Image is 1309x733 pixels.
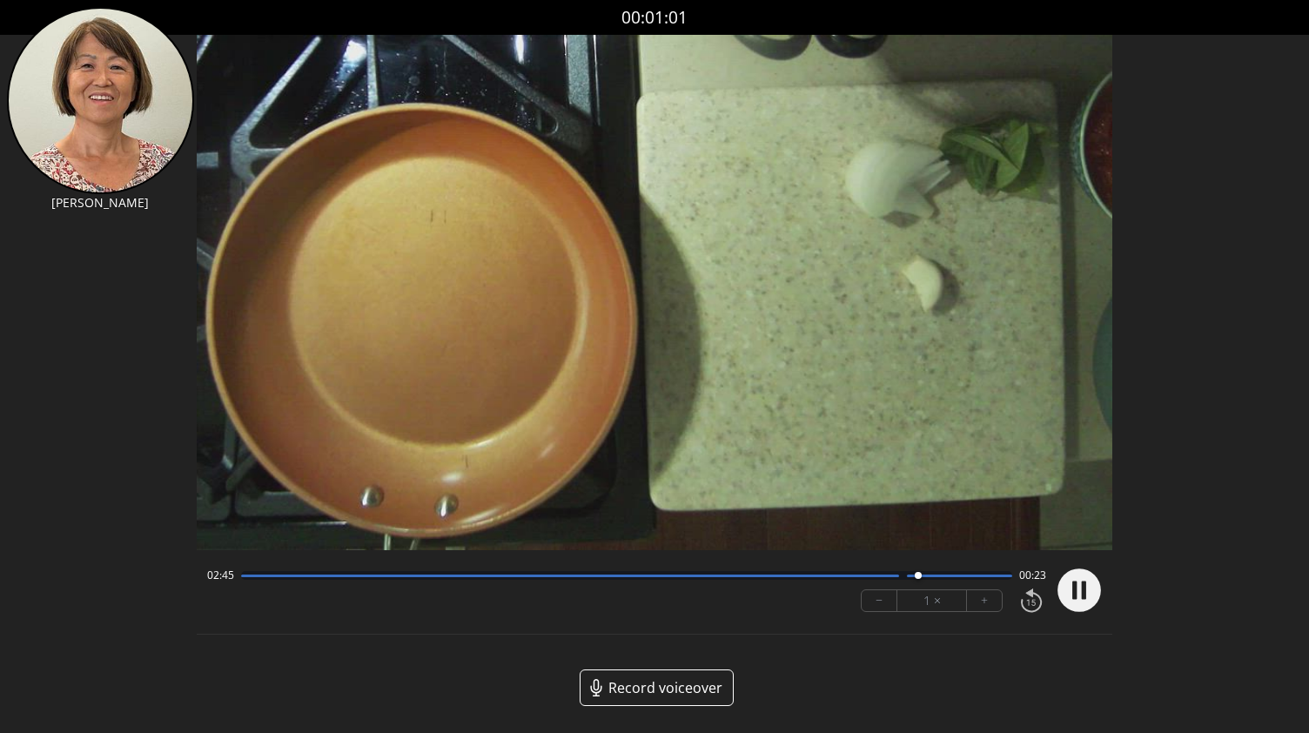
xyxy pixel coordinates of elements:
button: − [862,590,897,611]
a: 00:01:01 [621,5,688,30]
span: 00:23 [1019,568,1046,582]
div: 1 × [897,590,967,611]
img: AC [7,7,194,194]
span: Record voiceover [608,677,722,698]
span: 02:45 [207,568,234,582]
p: [PERSON_NAME] [7,194,194,212]
a: Record voiceover [580,669,734,706]
button: + [967,590,1002,611]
